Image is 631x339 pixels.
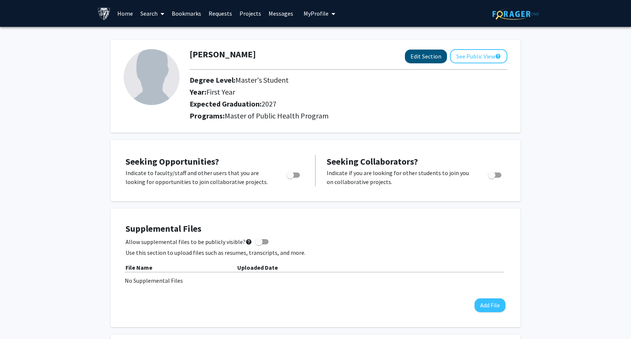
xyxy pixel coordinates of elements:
[237,264,278,271] b: Uploaded Date
[126,264,152,271] b: File Name
[235,75,289,85] span: Master's Student
[190,111,507,120] h2: Programs:
[126,237,252,246] span: Allow supplemental files to be publicly visible?
[206,87,235,96] span: First Year
[304,10,329,17] span: My Profile
[6,305,32,333] iframe: Chat
[126,156,219,167] span: Seeking Opportunities?
[114,0,137,26] a: Home
[327,156,418,167] span: Seeking Collaborators?
[190,76,443,85] h2: Degree Level:
[450,49,507,63] button: See Public View
[485,168,505,180] div: Toggle
[168,0,205,26] a: Bookmarks
[236,0,265,26] a: Projects
[225,111,329,120] span: Master of Public Health Program
[265,0,297,26] a: Messages
[190,49,256,60] h1: [PERSON_NAME]
[190,88,443,96] h2: Year:
[492,8,539,20] img: ForagerOne Logo
[125,276,506,285] div: No Supplemental Files
[126,224,505,234] h4: Supplemental Files
[205,0,236,26] a: Requests
[137,0,168,26] a: Search
[261,99,276,108] span: 2027
[126,248,505,257] p: Use this section to upload files such as resumes, transcripts, and more.
[283,168,304,180] div: Toggle
[495,52,501,61] mat-icon: help
[327,168,474,186] p: Indicate if you are looking for other students to join you on collaborative projects.
[475,298,505,312] button: Add File
[126,168,272,186] p: Indicate to faculty/staff and other users that you are looking for opportunities to join collabor...
[190,99,443,108] h2: Expected Graduation:
[124,49,180,105] img: Profile Picture
[98,7,111,20] img: Johns Hopkins University Logo
[405,50,447,63] button: Edit Section
[245,237,252,246] mat-icon: help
